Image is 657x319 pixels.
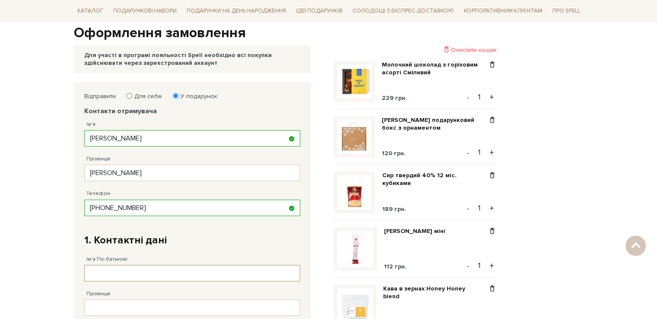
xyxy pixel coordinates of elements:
a: Про Spell [549,4,583,18]
label: Прізвище [86,290,111,298]
label: Прізвище [86,155,111,163]
button: + [487,146,497,159]
a: Ідеї подарунків [292,4,346,18]
button: - [463,91,472,104]
button: + [487,91,497,104]
label: Ім'я [86,121,95,128]
span: 112 грн. [384,263,406,270]
a: [PERSON_NAME] подарунковий бокс з орнаментом [382,116,488,132]
label: Телефон [86,190,110,198]
a: Каталог [74,4,107,18]
span: 189 грн. [382,205,406,213]
input: Для себе [127,93,132,99]
img: Молочний шоколад з горіховим асорті Сміливий [337,64,371,99]
button: - [463,202,472,215]
button: - [463,146,472,159]
img: Малий подарунковий бокс з орнаментом [337,120,371,154]
label: Відправити [84,93,116,100]
input: У подарунок [173,93,178,99]
a: Корпоративним клієнтам [460,4,546,18]
div: Для участі в програмі лояльності Spell необхідно всі покупки здійснювати через зареєстрований акк... [84,51,300,67]
legend: Контакти отримувача [84,107,300,115]
div: Очистити кошик [334,46,497,54]
span: 229 грн. [382,94,407,102]
img: Ковбаса Фует міні [337,231,374,267]
label: Ім'я По-батькові [86,255,127,263]
h2: 1. Контактні дані [84,233,300,247]
a: Молочний шоколад з горіховим асорті Сміливий [382,61,488,77]
img: Сир твердий 40% 12 міс. кубиками [337,175,372,210]
a: Сир твердий 40% 12 міс. кубиками [382,172,487,187]
button: + [487,259,497,272]
button: - [463,259,472,272]
a: Подарункові набори [110,4,180,18]
a: Солодощі з експрес-доставкою [349,3,457,18]
a: Подарунки на День народження [183,4,289,18]
a: [PERSON_NAME] міні [384,227,452,235]
a: Кава в зернах Honey Honey blend [383,285,488,300]
h1: Оформлення замовлення [74,24,584,42]
button: + [487,202,497,215]
label: Для себе [129,93,162,100]
span: 120 грн. [382,150,406,157]
label: У подарунок [175,93,217,100]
